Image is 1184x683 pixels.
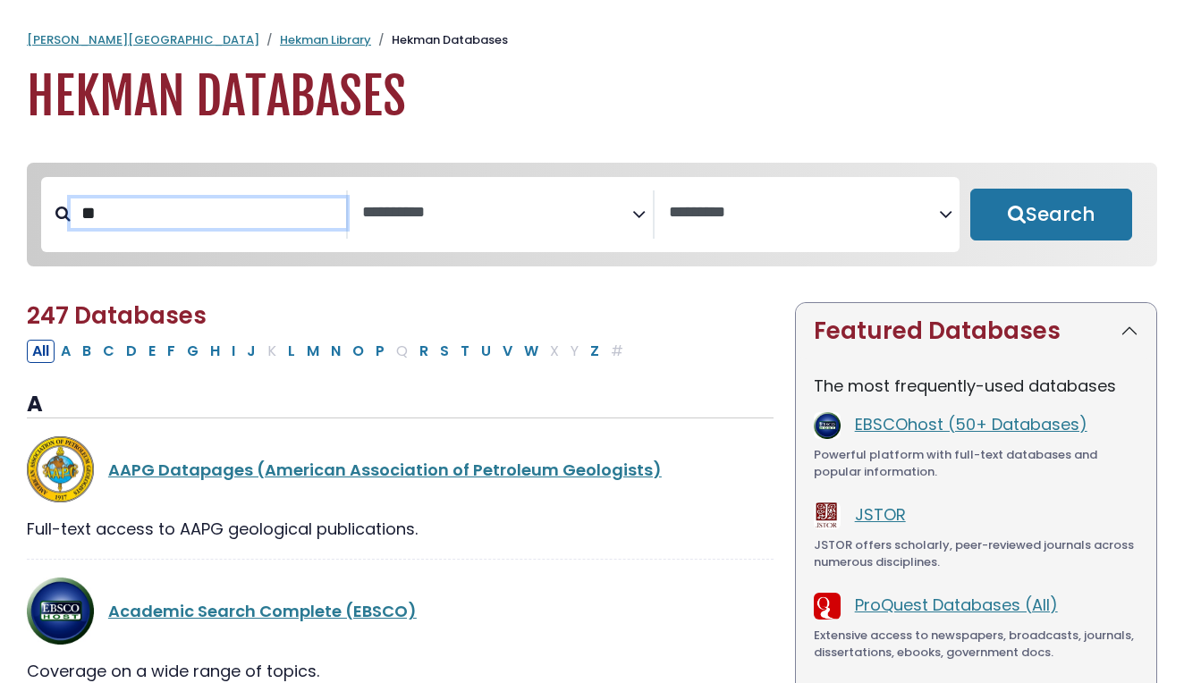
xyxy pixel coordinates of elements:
[283,340,300,363] button: Filter Results L
[27,659,774,683] div: Coverage on a wide range of topics.
[796,303,1156,359] button: Featured Databases
[162,340,181,363] button: Filter Results F
[108,600,417,622] a: Academic Search Complete (EBSCO)
[77,340,97,363] button: Filter Results B
[970,189,1132,240] button: Submit for Search Results
[326,340,346,363] button: Filter Results N
[370,340,390,363] button: Filter Results P
[814,446,1138,481] div: Powerful platform with full-text databases and popular information.
[205,340,225,363] button: Filter Results H
[27,31,259,48] a: [PERSON_NAME][GEOGRAPHIC_DATA]
[27,163,1157,266] nav: Search filters
[121,340,142,363] button: Filter Results D
[143,340,161,363] button: Filter Results E
[71,198,346,228] input: Search database by title or keyword
[519,340,544,363] button: Filter Results W
[669,204,939,223] textarea: Search
[27,299,207,332] span: 247 Databases
[855,413,1087,435] a: EBSCOhost (50+ Databases)
[371,31,508,49] li: Hekman Databases
[241,340,261,363] button: Filter Results J
[301,340,325,363] button: Filter Results M
[27,517,774,541] div: Full-text access to AAPG geological publications.
[27,339,630,361] div: Alpha-list to filter by first letter of database name
[814,627,1138,662] div: Extensive access to newspapers, broadcasts, journals, dissertations, ebooks, government docs.
[855,594,1058,616] a: ProQuest Databases (All)
[435,340,454,363] button: Filter Results S
[27,392,774,418] h3: A
[27,340,55,363] button: All
[226,340,241,363] button: Filter Results I
[414,340,434,363] button: Filter Results R
[108,459,662,481] a: AAPG Datapages (American Association of Petroleum Geologists)
[585,340,605,363] button: Filter Results Z
[814,374,1138,398] p: The most frequently-used databases
[27,31,1157,49] nav: breadcrumb
[855,503,906,526] a: JSTOR
[55,340,76,363] button: Filter Results A
[280,31,371,48] a: Hekman Library
[814,536,1138,571] div: JSTOR offers scholarly, peer-reviewed journals across numerous disciplines.
[497,340,518,363] button: Filter Results V
[97,340,120,363] button: Filter Results C
[362,204,632,223] textarea: Search
[182,340,204,363] button: Filter Results G
[455,340,475,363] button: Filter Results T
[27,67,1157,127] h1: Hekman Databases
[476,340,496,363] button: Filter Results U
[347,340,369,363] button: Filter Results O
